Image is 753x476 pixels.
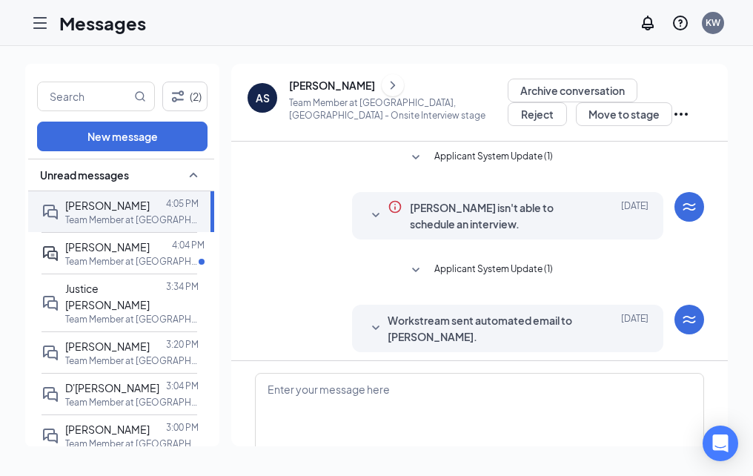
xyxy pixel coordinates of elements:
span: Applicant System Update (1) [434,149,553,167]
svg: Notifications [639,14,657,32]
p: Team Member at [GEOGRAPHIC_DATA], [GEOGRAPHIC_DATA] [65,313,199,325]
svg: QuestionInfo [671,14,689,32]
span: [PERSON_NAME] [65,199,150,212]
svg: DoubleChat [42,427,59,445]
svg: ActiveDoubleChat [42,245,59,262]
button: Move to stage [576,102,672,126]
button: SmallChevronDownApplicant System Update (1) [407,262,553,280]
button: Filter (2) [162,82,208,111]
span: Justice [PERSON_NAME] [65,282,150,311]
svg: SmallChevronDown [407,149,425,167]
svg: DoubleChat [42,294,59,312]
h1: Messages [59,10,146,36]
span: [PERSON_NAME] [65,340,150,353]
svg: SmallChevronDown [367,320,385,337]
svg: DoubleChat [42,203,59,221]
span: Workstream sent automated email to [PERSON_NAME]. [388,312,582,345]
svg: DoubleChat [42,344,59,362]
svg: ChevronRight [385,76,400,94]
p: 3:20 PM [166,338,199,351]
span: Applicant System Update (1) [434,262,553,280]
span: [DATE] [621,199,648,232]
p: 4:05 PM [166,197,199,210]
span: [PERSON_NAME] isn't able to schedule an interview. [410,199,582,232]
button: Reject [508,102,567,126]
p: Team Member at [GEOGRAPHIC_DATA], [GEOGRAPHIC_DATA] [65,255,199,268]
svg: Ellipses [672,105,690,123]
span: [PERSON_NAME] [65,240,150,254]
button: SmallChevronDownApplicant System Update (1) [407,149,553,167]
p: Team Member at [GEOGRAPHIC_DATA], [GEOGRAPHIC_DATA] [65,437,199,450]
input: Search [38,82,131,110]
svg: DoubleChat [42,386,59,403]
span: [PERSON_NAME] [65,423,150,436]
div: AS [256,90,270,105]
span: Unread messages [40,168,129,182]
div: KW [706,16,720,29]
p: Team Member at [GEOGRAPHIC_DATA], [GEOGRAPHIC_DATA] [65,354,199,367]
p: 4:04 PM [172,239,205,251]
span: [DATE] [621,312,648,345]
p: 3:04 PM [166,380,199,392]
div: Open Intercom Messenger [703,426,738,461]
button: ChevronRight [382,74,404,96]
svg: MagnifyingGlass [134,90,146,102]
p: 3:00 PM [166,421,199,434]
svg: WorkstreamLogo [680,311,698,328]
svg: SmallChevronDown [367,207,385,225]
div: [PERSON_NAME] [289,78,375,93]
p: Team Member at [GEOGRAPHIC_DATA], [GEOGRAPHIC_DATA] - Onsite Interview stage [289,96,508,122]
svg: WorkstreamLogo [680,198,698,216]
svg: SmallChevronDown [407,262,425,280]
p: Team Member at [GEOGRAPHIC_DATA], [GEOGRAPHIC_DATA] [65,214,199,226]
p: Team Member at [GEOGRAPHIC_DATA], [GEOGRAPHIC_DATA] [65,396,199,409]
svg: Filter [169,87,187,105]
svg: Hamburger [31,14,49,32]
svg: Info [388,199,402,214]
button: New message [37,122,208,151]
svg: SmallChevronUp [185,166,202,184]
button: Archive conversation [508,79,637,102]
span: D'[PERSON_NAME] [65,381,159,394]
p: 3:34 PM [166,280,199,293]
